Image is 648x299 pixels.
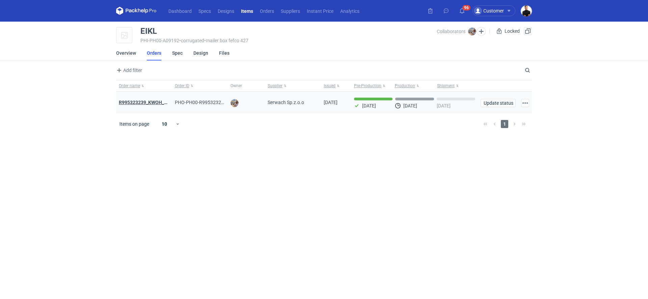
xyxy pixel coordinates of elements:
[265,92,321,113] div: Serwach Sp.z.o.o
[524,27,532,35] button: Duplicate Item
[172,80,228,91] button: Order ID
[154,119,175,129] div: 10
[119,100,188,105] a: R995323239_KWOH_EIKL_BXED
[231,99,239,107] img: Michał Palasek
[204,38,248,43] span: • mailer box fefco 427
[354,83,381,89] span: Pre-Production
[195,7,214,15] a: Specs
[324,100,337,105] span: 09/10/2025
[219,46,230,60] a: Files
[175,100,268,105] span: PHO-PH00-R995323239_KWOH_EIKL_BXED
[473,5,521,16] button: Customer
[140,27,157,35] div: EIKL
[437,83,455,89] span: Shipment
[521,5,532,17] img: Tomasz Kubiak
[495,27,521,35] div: Locked
[265,80,321,91] button: Supplier
[268,83,282,89] span: Supplier
[501,120,508,128] span: 1
[484,101,513,105] span: Update status
[116,7,157,15] svg: Packhelp Pro
[521,99,529,107] button: Actions
[477,27,486,36] button: Edit collaborators
[256,7,277,15] a: Orders
[436,80,478,91] button: Shipment
[165,7,195,15] a: Dashboard
[172,46,183,60] a: Spec
[394,80,436,91] button: Production
[116,80,172,91] button: Order name
[468,27,476,35] img: Michał Palasek
[523,66,545,74] input: Search
[119,121,149,127] span: Items on page
[119,83,140,89] span: Order name
[140,38,437,43] div: PHI-PH00-A09192
[193,46,208,60] a: Design
[268,99,304,106] span: Serwach Sp.z.o.o
[277,7,303,15] a: Suppliers
[179,38,204,43] span: • corrugated
[238,7,256,15] a: Items
[457,5,467,16] button: 96
[395,83,415,89] span: Production
[116,46,136,60] a: Overview
[403,103,417,108] p: [DATE]
[362,103,376,108] p: [DATE]
[115,66,142,74] button: Add filter
[437,29,465,34] span: Collaborators
[231,83,242,89] span: Owner
[147,46,161,60] a: Orders
[481,99,516,107] button: Update status
[214,7,238,15] a: Designs
[321,80,351,91] button: Issued
[337,7,363,15] a: Analytics
[175,83,189,89] span: Order ID
[437,103,451,108] p: [DATE]
[351,80,394,91] button: Pre-Production
[303,7,337,15] a: Instant Price
[324,83,335,89] span: Issued
[474,7,504,15] div: Customer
